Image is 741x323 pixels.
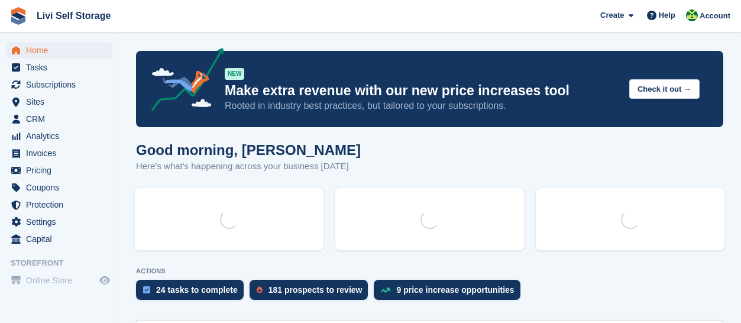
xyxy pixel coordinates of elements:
a: menu [6,59,112,76]
img: stora-icon-8386f47178a22dfd0bd8f6a31ec36ba5ce8667c1dd55bd0f319d3a0aa187defe.svg [9,7,27,25]
span: Tasks [26,59,97,76]
p: ACTIONS [136,267,723,275]
span: Invoices [26,145,97,161]
img: price-adjustments-announcement-icon-8257ccfd72463d97f412b2fc003d46551f7dbcb40ab6d574587a9cd5c0d94... [141,48,224,115]
div: NEW [225,68,244,80]
a: menu [6,93,112,110]
a: Preview store [98,273,112,288]
button: Check it out → [629,79,700,99]
a: menu [6,214,112,230]
span: Capital [26,231,97,247]
a: menu [6,128,112,144]
a: menu [6,162,112,179]
div: 181 prospects to review [268,285,363,295]
span: Account [700,10,730,22]
img: prospect-51fa495bee0391a8d652442698ab0144808aea92771e9ea1ae160a38d050c398.svg [257,286,263,293]
span: Protection [26,196,97,213]
h1: Good morning, [PERSON_NAME] [136,142,361,158]
img: task-75834270c22a3079a89374b754ae025e5fb1db73e45f91037f5363f120a921f8.svg [143,286,150,293]
a: menu [6,196,112,213]
span: Analytics [26,128,97,144]
div: 9 price increase opportunities [396,285,514,295]
p: Make extra revenue with our new price increases tool [225,82,620,99]
a: menu [6,42,112,59]
a: 181 prospects to review [250,280,374,306]
a: menu [6,145,112,161]
span: Create [600,9,624,21]
img: price_increase_opportunities-93ffe204e8149a01c8c9dc8f82e8f89637d9d84a8eef4429ea346261dce0b2c0.svg [381,288,390,293]
a: menu [6,231,112,247]
a: 24 tasks to complete [136,280,250,306]
span: Pricing [26,162,97,179]
a: menu [6,179,112,196]
a: menu [6,111,112,127]
span: Home [26,42,97,59]
span: CRM [26,111,97,127]
span: Settings [26,214,97,230]
span: Sites [26,93,97,110]
p: Rooted in industry best practices, but tailored to your subscriptions. [225,99,620,112]
span: Storefront [11,257,118,269]
p: Here's what's happening across your business [DATE] [136,160,361,173]
a: 9 price increase opportunities [374,280,526,306]
a: menu [6,76,112,93]
span: Coupons [26,179,97,196]
span: Subscriptions [26,76,97,93]
span: Online Store [26,272,97,289]
a: Livi Self Storage [32,6,115,25]
a: menu [6,272,112,289]
span: Help [659,9,675,21]
div: 24 tasks to complete [156,285,238,295]
img: Alex Handyside [686,9,698,21]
